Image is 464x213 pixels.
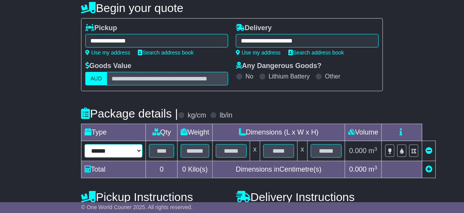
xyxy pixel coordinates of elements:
[81,107,178,120] h4: Package details |
[81,204,193,210] span: © One World Courier 2025. All rights reserved.
[85,24,117,32] label: Pickup
[85,62,131,70] label: Goods Value
[85,49,130,56] a: Use my address
[146,124,178,141] td: Qty
[236,24,272,32] label: Delivery
[146,161,178,178] td: 0
[182,165,186,173] span: 0
[81,124,146,141] td: Type
[369,165,378,173] span: m
[213,161,345,178] td: Dimensions in Centimetre(s)
[236,62,322,70] label: Any Dangerous Goods?
[374,146,378,152] sup: 3
[236,49,281,56] a: Use my address
[325,73,340,80] label: Other
[81,2,383,14] h4: Begin your quote
[374,165,378,170] sup: 3
[236,191,383,203] h4: Delivery Instructions
[250,141,260,161] td: x
[345,124,382,141] td: Volume
[349,165,367,173] span: 0.000
[220,111,232,120] label: lb/in
[85,72,107,85] label: AUD
[178,124,213,141] td: Weight
[213,124,345,141] td: Dimensions (L x W x H)
[81,191,228,203] h4: Pickup Instructions
[425,147,432,155] a: Remove this item
[178,161,213,178] td: Kilo(s)
[81,161,146,178] td: Total
[246,73,253,80] label: No
[288,49,344,56] a: Search address book
[425,165,432,173] a: Add new item
[269,73,310,80] label: Lithium Battery
[369,147,378,155] span: m
[188,111,206,120] label: kg/cm
[349,147,367,155] span: 0.000
[298,141,308,161] td: x
[138,49,193,56] a: Search address book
